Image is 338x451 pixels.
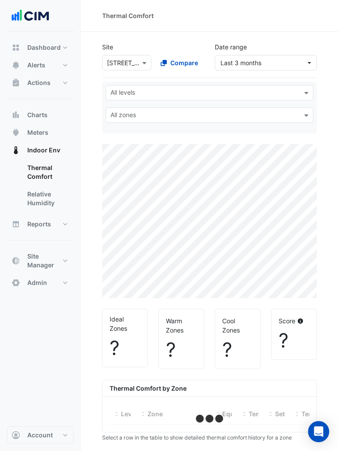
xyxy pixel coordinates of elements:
[249,410,265,418] span: Temp
[7,141,74,159] button: Indoor Env
[20,159,74,185] a: Thermal Comfort
[7,215,74,233] button: Reports
[110,314,140,333] div: Ideal Zones
[27,252,61,270] span: Site Manager
[222,338,253,362] div: ?
[275,410,301,418] span: Setpoint
[222,316,253,335] div: Cool Zones
[308,421,329,442] div: Open Intercom Messenger
[27,220,51,229] span: Reports
[7,106,74,124] button: Charts
[110,336,140,360] div: ?
[27,146,60,155] span: Indoor Env
[11,7,50,25] img: Company Logo
[215,55,317,70] button: Last 3 months
[121,410,137,418] span: Level
[7,56,74,74] button: Alerts
[170,58,198,67] span: Compare
[166,338,197,362] div: ?
[7,159,74,215] div: Indoor Env
[109,110,136,122] div: All zones
[109,88,135,99] div: All levels
[7,74,74,92] button: Actions
[166,316,197,335] div: Warm Zones
[27,61,45,70] span: Alerts
[27,78,51,87] span: Actions
[102,11,154,20] div: Thermal Comfort
[110,384,187,392] b: Thermal Comfort by Zone
[7,39,74,56] button: Dashboard
[11,128,20,137] app-icon: Meters
[27,128,48,137] span: Meters
[7,248,74,274] button: Site Manager
[155,55,204,70] button: Compare
[20,185,74,212] a: Relative Humidity
[11,78,20,87] app-icon: Actions
[11,111,20,119] app-icon: Charts
[279,329,309,352] div: ?
[7,426,74,444] button: Account
[279,316,309,325] div: Score
[102,42,113,52] label: Site
[147,410,163,418] span: Zone
[11,146,20,155] app-icon: Indoor Env
[11,256,20,265] app-icon: Site Manager
[27,111,48,119] span: Charts
[102,434,292,441] small: Select a row in the table to show detailed thermal comfort history for a zone
[7,124,74,141] button: Meters
[11,278,20,287] app-icon: Admin
[27,431,53,440] span: Account
[11,220,20,229] app-icon: Reports
[11,43,20,52] app-icon: Dashboard
[27,278,47,287] span: Admin
[222,410,255,418] span: Equipment
[220,59,261,67] span: 01 May 25 - 31 Jul 25
[215,42,247,52] label: Date range
[11,61,20,70] app-icon: Alerts
[27,43,61,52] span: Dashboard
[7,274,74,292] button: Admin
